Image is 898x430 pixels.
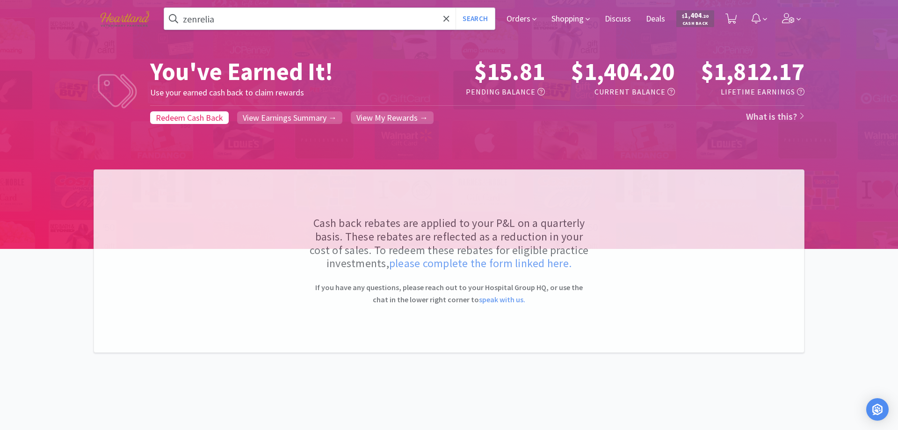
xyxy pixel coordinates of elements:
a: Discuss [601,15,635,23]
button: Search [456,8,494,29]
a: Deals [642,15,669,23]
a: What is this? [746,110,805,122]
h5: Current Balance [552,86,674,98]
img: 6ef91297c24a4e8d89b75d51a3d3bda1_10.png [94,6,156,31]
a: speak with us. [479,295,525,304]
span: $15.81 [474,56,545,87]
span: $1,812.17 [701,56,804,87]
span: View Earnings Summary → [243,112,337,123]
span: . 20 [702,13,709,19]
h5: Pending Balance [423,86,545,98]
span: Cash Back [682,21,709,27]
div: Open Intercom Messenger [866,398,889,421]
span: View My Rewards → [356,112,428,123]
h5: Lifetime Earnings [682,86,804,98]
a: View My Rewards → [351,111,434,124]
a: $1,404.20Cash Back [676,6,714,31]
span: Redeem Cash Back [156,112,223,123]
span: $ [682,13,684,19]
a: please complete the form linked here. [389,256,572,270]
a: View Earnings Summary → [237,111,342,124]
h1: You've Earned It! [150,57,423,86]
span: 1,404 [682,11,709,20]
p: Cash back rebates are applied to your P&L on a quarterly basis. These rebates are reflected as a ... [309,217,589,270]
a: Redeem Cash Back [150,111,229,124]
h3: If you have any questions, please reach out to your Hospital Group HQ, or use the chat in the low... [309,282,589,306]
input: Search by item, sku, manufacturer, ingredient, size... [164,8,495,29]
span: $1,404.20 [571,56,674,87]
h5: Use your earned cash back to claim rewards [150,86,423,100]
